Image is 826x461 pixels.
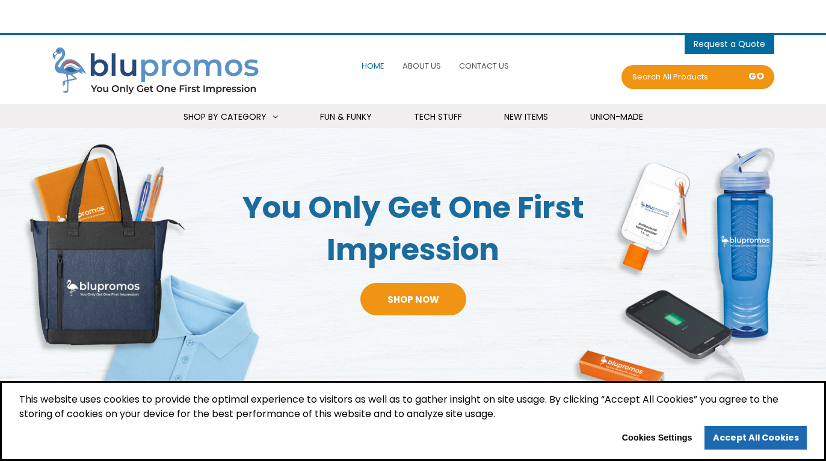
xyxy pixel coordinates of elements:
span: items - Cart [694,38,765,53]
a: New Items [489,104,563,130]
span: About Us [402,60,441,72]
button: items - Cart [694,35,765,53]
button: Cookies Settings [614,429,700,448]
a: Shop By Category [168,104,293,130]
span: Shop By Category [183,111,267,123]
span: Union-Made [590,111,643,123]
a: allow cookies [704,426,807,450]
span: This website uses cookies to provide the optimal experience to visitors as well as to gather insi... [19,392,807,426]
img: Blupromos LLC's Logo [52,47,269,96]
a: Home [359,53,387,79]
span: Home [362,60,384,72]
span: New Items [504,111,548,123]
span: You Only Get One First Impression [206,187,620,271]
a: Tech Stuff [399,104,477,130]
span: Tech Stuff [414,111,462,123]
span: Fun & Funky [320,111,372,123]
a: Contact Us [456,53,512,79]
a: Union-Made [575,104,658,130]
a: Fun & Funky [305,104,387,130]
a: Shop Now [360,283,466,315]
a: About Us [399,53,444,79]
span: Contact Us [459,60,509,72]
